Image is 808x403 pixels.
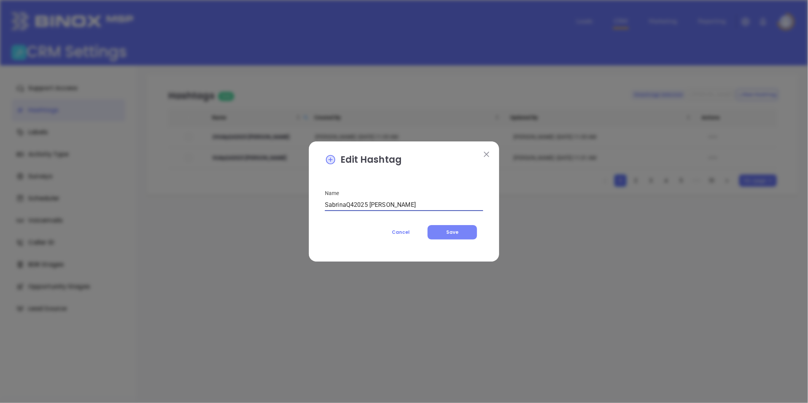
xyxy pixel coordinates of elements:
[428,225,477,240] button: Save
[325,189,339,197] label: Name
[325,153,483,170] p: Edit Hashtag
[392,229,410,235] span: Cancel
[378,225,424,240] button: Cancel
[446,229,458,235] span: Save
[484,152,489,157] img: close modal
